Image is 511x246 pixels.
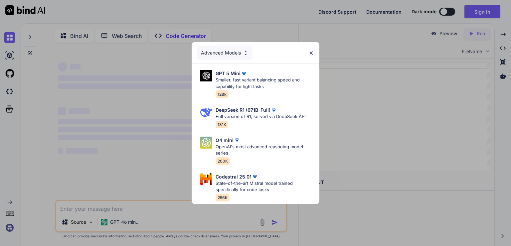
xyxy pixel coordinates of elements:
img: Pick Models [200,106,212,118]
p: GPT 5 Mini [216,70,241,77]
p: OpenAI's most advanced reasoning model series [216,144,314,157]
p: Full version of R1, served via DeepSeek API [216,113,305,120]
p: Codestral 25.01 [216,173,252,180]
img: premium [234,137,240,143]
span: 200K [216,157,230,165]
p: DeepSeek R1 (671B-Full) [216,106,270,113]
img: premium [252,173,258,180]
img: Pick Models [200,70,212,81]
p: O4 mini [216,137,234,144]
img: Pick Models [243,50,249,56]
span: 131K [216,121,228,128]
img: close [308,50,314,56]
span: 256K [216,194,230,201]
img: Pick Models [200,137,212,149]
img: Pick Models [200,173,212,185]
p: State-of-the-art Mistral model trained specifically for code tasks [216,180,314,193]
div: Advanced Models [197,46,253,60]
img: premium [270,107,277,113]
p: Smaller, fast variant balancing speed and capability for light tasks [216,77,314,90]
img: premium [241,70,247,77]
span: 128k [216,90,229,98]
